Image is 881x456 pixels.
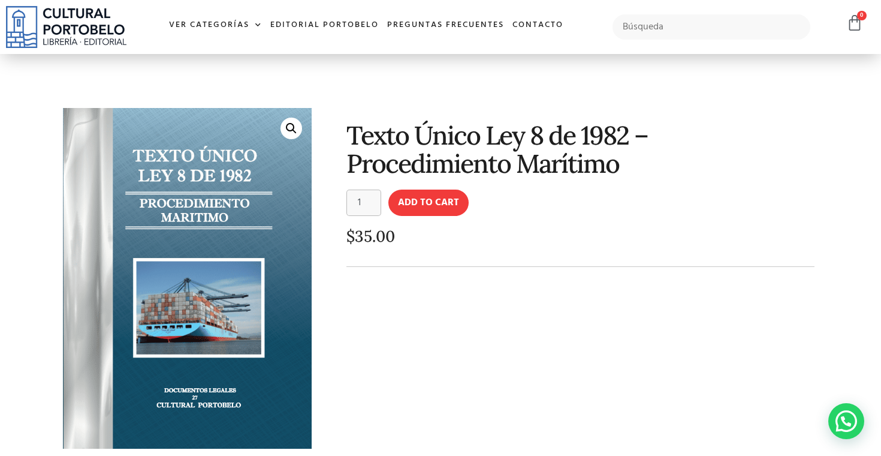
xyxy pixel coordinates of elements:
[508,13,568,38] a: Contacto
[388,190,469,216] button: Add to cart
[857,11,867,20] span: 0
[165,13,266,38] a: Ver Categorías
[846,14,863,32] a: 0
[266,13,383,38] a: Editorial Portobelo
[346,226,395,246] bdi: 35.00
[346,190,381,216] input: Product quantity
[346,121,814,178] h1: Texto Único Ley 8 de 1982 – Procedimiento Marítimo
[613,14,810,40] input: Búsqueda
[383,13,508,38] a: Preguntas frecuentes
[346,226,355,246] span: $
[280,118,302,139] a: 🔍
[828,403,864,439] div: Contactar por WhatsApp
